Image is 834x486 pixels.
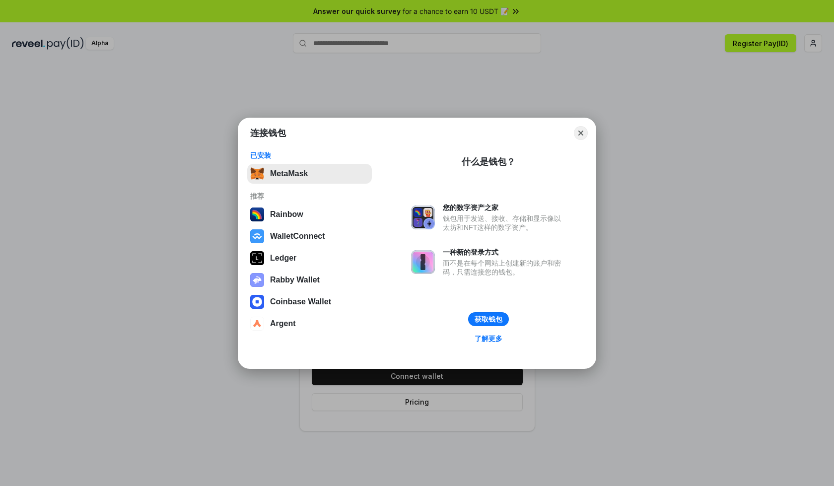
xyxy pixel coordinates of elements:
[250,317,264,331] img: svg+xml,%3Csvg%20width%3D%2228%22%20height%3D%2228%22%20viewBox%3D%220%200%2028%2028%22%20fill%3D...
[574,126,588,140] button: Close
[270,169,308,178] div: MetaMask
[250,127,286,139] h1: 连接钱包
[475,315,502,324] div: 获取钱包
[247,292,372,312] button: Coinbase Wallet
[270,210,303,219] div: Rainbow
[469,332,508,345] a: 了解更多
[250,151,369,160] div: 已安装
[475,334,502,343] div: 了解更多
[250,229,264,243] img: svg+xml,%3Csvg%20width%3D%2228%22%20height%3D%2228%22%20viewBox%3D%220%200%2028%2028%22%20fill%3D...
[270,254,296,263] div: Ledger
[250,295,264,309] img: svg+xml,%3Csvg%20width%3D%2228%22%20height%3D%2228%22%20viewBox%3D%220%200%2028%2028%22%20fill%3D...
[468,312,509,326] button: 获取钱包
[250,273,264,287] img: svg+xml,%3Csvg%20xmlns%3D%22http%3A%2F%2Fwww.w3.org%2F2000%2Fsvg%22%20fill%3D%22none%22%20viewBox...
[247,314,372,334] button: Argent
[462,156,515,168] div: 什么是钱包？
[411,206,435,229] img: svg+xml,%3Csvg%20xmlns%3D%22http%3A%2F%2Fwww.w3.org%2F2000%2Fsvg%22%20fill%3D%22none%22%20viewBox...
[270,297,331,306] div: Coinbase Wallet
[247,164,372,184] button: MetaMask
[443,203,566,212] div: 您的数字资产之家
[411,250,435,274] img: svg+xml,%3Csvg%20xmlns%3D%22http%3A%2F%2Fwww.w3.org%2F2000%2Fsvg%22%20fill%3D%22none%22%20viewBox...
[443,259,566,277] div: 而不是在每个网站上创建新的账户和密码，只需连接您的钱包。
[443,248,566,257] div: 一种新的登录方式
[250,251,264,265] img: svg+xml,%3Csvg%20xmlns%3D%22http%3A%2F%2Fwww.w3.org%2F2000%2Fsvg%22%20width%3D%2228%22%20height%3...
[250,208,264,221] img: svg+xml,%3Csvg%20width%3D%22120%22%20height%3D%22120%22%20viewBox%3D%220%200%20120%20120%22%20fil...
[270,319,296,328] div: Argent
[270,276,320,284] div: Rabby Wallet
[270,232,325,241] div: WalletConnect
[250,167,264,181] img: svg+xml,%3Csvg%20fill%3D%22none%22%20height%3D%2233%22%20viewBox%3D%220%200%2035%2033%22%20width%...
[250,192,369,201] div: 推荐
[247,270,372,290] button: Rabby Wallet
[443,214,566,232] div: 钱包用于发送、接收、存储和显示像以太坊和NFT这样的数字资产。
[247,205,372,224] button: Rainbow
[247,248,372,268] button: Ledger
[247,226,372,246] button: WalletConnect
